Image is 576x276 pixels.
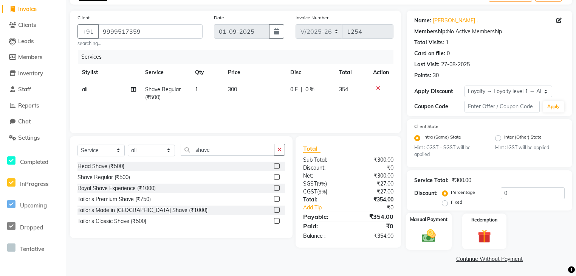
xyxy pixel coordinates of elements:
[414,28,447,36] div: Membership:
[447,50,450,58] div: 0
[77,184,156,192] div: Royal Shave Experience (₹1000)
[2,5,64,14] a: Invoice
[451,199,462,206] label: Fixed
[77,173,130,181] div: Shave Regular (₹500)
[195,86,198,93] span: 1
[441,61,470,69] div: 27-08-2025
[18,118,31,125] span: Chat
[78,50,399,64] div: Services
[471,217,497,223] label: Redemption
[2,85,64,94] a: Staff
[98,24,203,39] input: Search by Name/Mobile/Email/Code
[414,123,438,130] label: Client State
[433,17,478,25] a: [PERSON_NAME] .
[297,212,348,221] div: Payable:
[348,156,399,164] div: ₹300.00
[348,232,399,240] div: ₹354.00
[414,189,438,197] div: Discount:
[348,180,399,188] div: ₹27.00
[77,162,124,170] div: Head Shave (₹500)
[348,164,399,172] div: ₹0
[297,172,348,180] div: Net:
[408,255,571,263] a: Continue Without Payment
[504,134,542,143] label: Inter (Other) State
[303,188,317,195] span: CGST
[297,204,357,212] a: Add Tip
[20,158,48,165] span: Completed
[474,228,495,245] img: _gift.svg
[339,86,348,93] span: 354
[296,14,328,21] label: Invoice Number
[223,64,286,81] th: Price
[286,64,334,81] th: Disc
[18,37,34,45] span: Leads
[2,69,64,78] a: Inventory
[2,117,64,126] a: Chat
[290,86,298,94] span: 0 F
[423,134,461,143] label: Intra (Same) State
[301,86,302,94] span: |
[414,72,431,80] div: Points:
[495,144,565,151] small: Hint : IGST will be applied
[297,164,348,172] div: Discount:
[319,189,326,195] span: 9%
[77,206,207,214] div: Tailor's Made in [GEOGRAPHIC_DATA] Shave (₹1000)
[452,176,471,184] div: ₹300.00
[2,37,64,46] a: Leads
[446,39,449,47] div: 1
[2,101,64,110] a: Reports
[18,53,42,61] span: Members
[77,64,141,81] th: Stylist
[417,228,440,244] img: _cash.svg
[297,221,348,231] div: Paid:
[77,40,203,47] small: searching...
[214,14,224,21] label: Date
[414,176,449,184] div: Service Total:
[82,86,87,93] span: ali
[20,180,48,187] span: InProgress
[20,202,47,209] span: Upcoming
[20,224,43,231] span: Dropped
[414,103,465,111] div: Coupon Code
[18,134,40,141] span: Settings
[2,134,64,142] a: Settings
[357,204,399,212] div: ₹0
[18,86,31,93] span: Staff
[190,64,223,81] th: Qty
[145,86,181,101] span: Shave Regular (₹500)
[414,144,484,158] small: Hint : CGST + SGST will be applied
[18,5,37,12] span: Invoice
[414,39,444,47] div: Total Visits:
[2,53,64,62] a: Members
[77,217,146,225] div: Tailor's Classic Shave (₹500)
[414,87,465,95] div: Apply Discount
[348,212,399,221] div: ₹354.00
[297,180,348,188] div: ( )
[414,50,445,58] div: Card on file:
[451,189,475,196] label: Percentage
[414,28,565,36] div: No Active Membership
[18,21,36,28] span: Clients
[303,180,317,187] span: SGST
[305,86,314,94] span: 0 %
[18,70,43,77] span: Inventory
[433,72,439,80] div: 30
[465,101,540,112] input: Enter Offer / Coupon Code
[369,64,393,81] th: Action
[297,156,348,164] div: Sub Total:
[18,102,39,109] span: Reports
[77,24,99,39] button: +91
[414,17,431,25] div: Name:
[348,188,399,196] div: ₹27.00
[181,144,274,156] input: Search or Scan
[543,101,564,112] button: Apply
[414,61,440,69] div: Last Visit:
[348,196,399,204] div: ₹354.00
[348,172,399,180] div: ₹300.00
[318,181,325,187] span: 9%
[77,14,90,21] label: Client
[77,195,151,203] div: Tailor's Premium Shave (₹750)
[228,86,237,93] span: 300
[303,145,321,153] span: Total
[297,232,348,240] div: Balance :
